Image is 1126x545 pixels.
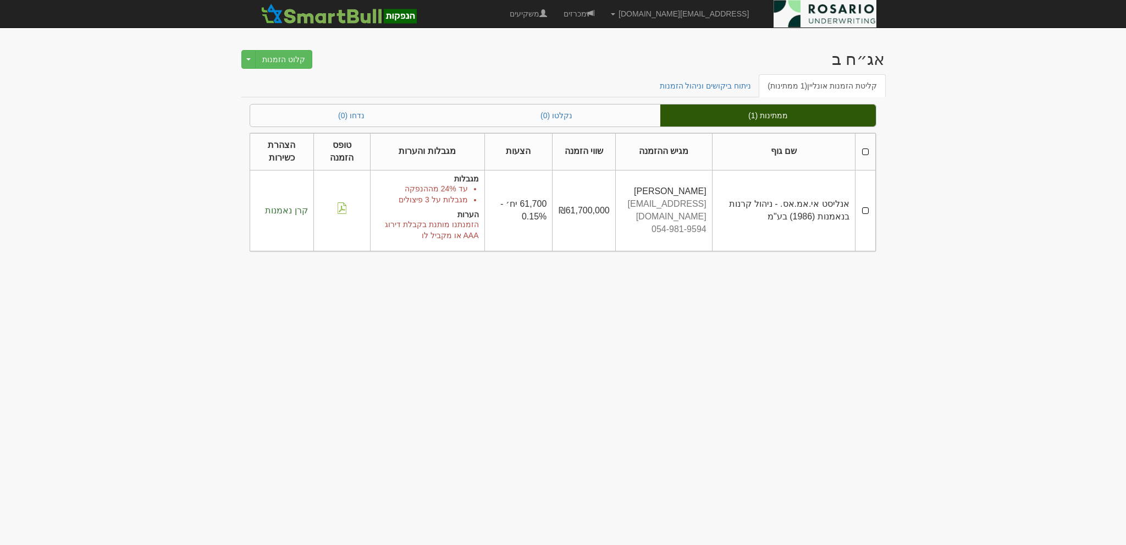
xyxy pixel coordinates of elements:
h5: מגבלות [376,175,479,183]
a: ממתינות (1) [660,104,876,126]
span: (1 ממתינות) [768,81,807,90]
p: הזמנתנו מותנת בקבלת דירוג AAA או מקביל לו [376,219,479,241]
div: דניאל פקדונות בע"מ - אג״ח (ב) - הנפקה לציבור [832,50,885,68]
th: הצעות [484,134,553,170]
a: נדחו (0) [250,104,452,126]
li: מגבלות על 3 פיצולים [376,194,468,205]
img: pdf-file-icon.png [336,202,347,214]
th: שווי הזמנה [553,134,615,170]
h5: הערות [376,211,479,219]
li: עד 24% מההנפקה [376,183,468,194]
a: קליטת הזמנות אונליין(1 ממתינות) [759,74,886,97]
a: ניתוח ביקושים וניהול הזמנות [651,74,760,97]
span: קרן נאמנות [265,206,307,215]
th: שם גוף [712,134,855,170]
div: 054-981-9594 [621,223,706,236]
button: קלוט הזמנות [255,50,312,69]
div: [PERSON_NAME] [621,185,706,198]
th: הצהרת כשירות [250,134,314,170]
td: ₪61,700,000 [553,170,615,251]
th: מגיש ההזמנה [615,134,712,170]
span: 61,700 יח׳ - 0.15% [500,199,547,221]
div: [EMAIL_ADDRESS][DOMAIN_NAME] [621,198,706,223]
th: טופס הזמנה [313,134,370,170]
th: מגבלות והערות [370,134,484,170]
img: SmartBull Logo [258,3,420,25]
td: אנליסט אי.אמ.אס. - ניהול קרנות בנאמנות (1986) בע"מ [712,170,855,251]
a: נקלטו (0) [452,104,660,126]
